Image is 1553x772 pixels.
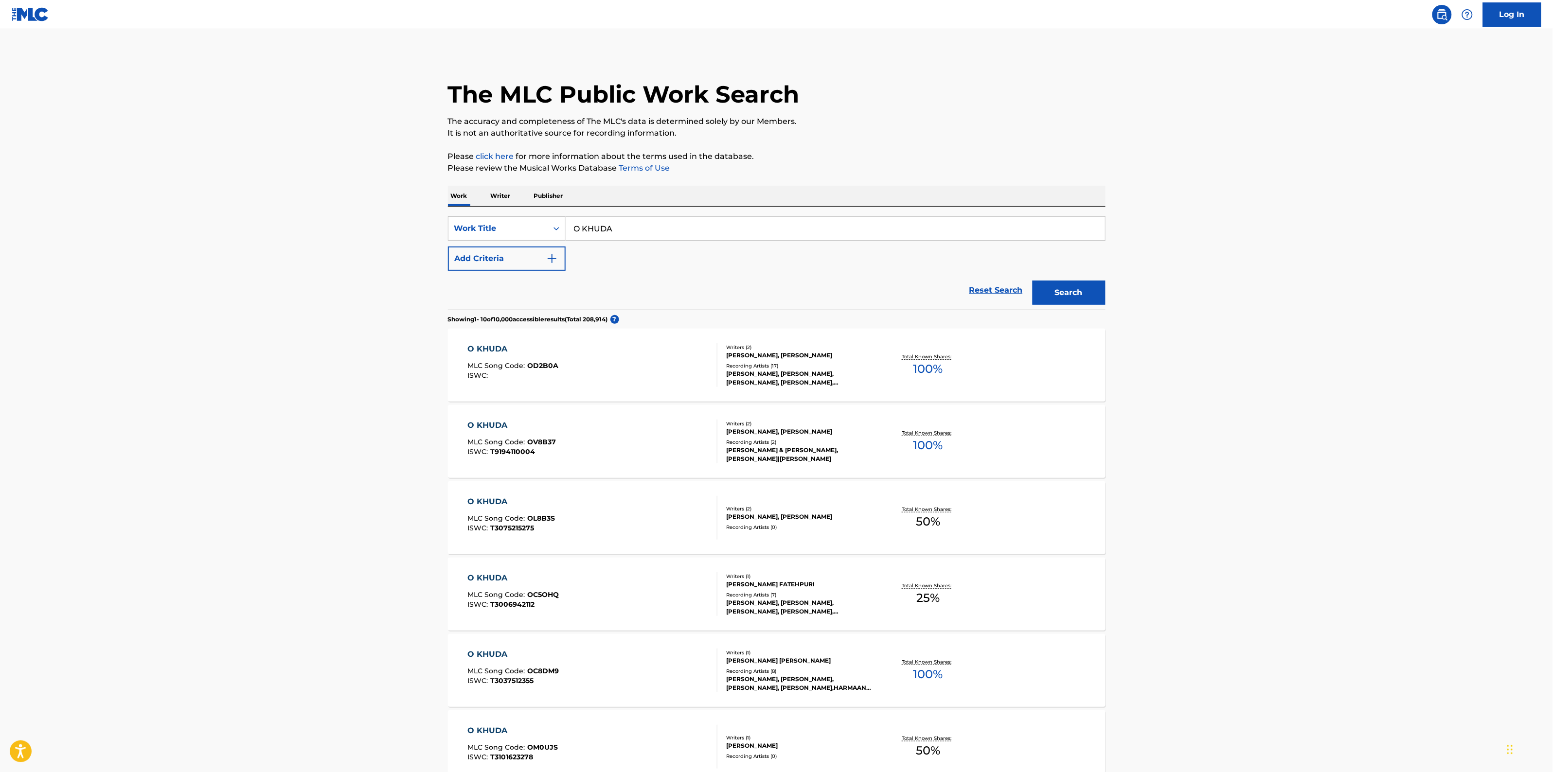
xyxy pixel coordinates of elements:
p: Showing 1 - 10 of 10,000 accessible results (Total 208,914 ) [448,315,608,324]
span: 25 % [916,589,940,607]
span: 100 % [913,666,943,683]
div: Writers ( 1 ) [727,573,874,580]
span: ISWC : [467,676,490,685]
span: 100 % [913,437,943,454]
div: [PERSON_NAME], [PERSON_NAME], [PERSON_NAME], [PERSON_NAME], [PERSON_NAME], [PERSON_NAME],[PERSON_... [727,369,874,387]
img: 9d2ae6d4665cec9f34b9.svg [546,253,558,264]
span: MLC Song Code : [467,590,527,599]
div: Recording Artists ( 2 ) [727,439,874,446]
div: Recording Artists ( 0 ) [727,753,874,760]
span: OC8DM9 [527,667,559,675]
span: ISWC : [467,600,490,609]
span: MLC Song Code : [467,361,527,370]
div: [PERSON_NAME] [727,741,874,750]
p: It is not an authoritative source for recording information. [448,127,1106,139]
span: ISWC : [467,371,490,380]
p: Please for more information about the terms used in the database. [448,151,1106,162]
div: Writers ( 2 ) [727,505,874,512]
div: [PERSON_NAME], [PERSON_NAME] [727,427,874,436]
div: Recording Artists ( 8 ) [727,667,874,675]
p: Work [448,186,470,206]
div: O KHUDA [467,649,559,660]
span: T3075215275 [490,524,534,532]
div: O KHUDA [467,343,558,355]
div: [PERSON_NAME] [PERSON_NAME] [727,656,874,665]
div: [PERSON_NAME], [PERSON_NAME], [PERSON_NAME], [PERSON_NAME], [PERSON_NAME]|[PERSON_NAME]|[PERSON_N... [727,598,874,616]
span: T3037512355 [490,676,534,685]
p: Publisher [531,186,566,206]
div: [PERSON_NAME], [PERSON_NAME] [727,351,874,360]
span: ? [610,315,619,324]
p: Total Known Shares: [902,582,954,589]
div: Recording Artists ( 7 ) [727,591,874,598]
p: Total Known Shares: [902,506,954,513]
p: Writer [488,186,514,206]
span: ISWC : [467,524,490,532]
span: T9194110004 [490,447,535,456]
div: O KHUDA [467,420,556,431]
p: Please review the Musical Works Database [448,162,1106,174]
p: Total Known Shares: [902,429,954,437]
span: OD2B0A [527,361,558,370]
a: O KHUDAMLC Song Code:OC5OHQISWC:T3006942112Writers (1)[PERSON_NAME] FATEHPURIRecording Artists (7... [448,558,1106,631]
button: Search [1033,281,1106,305]
div: Writers ( 2 ) [727,344,874,351]
span: T3006942112 [490,600,535,609]
button: Add Criteria [448,246,566,271]
div: [PERSON_NAME], [PERSON_NAME], [PERSON_NAME], [PERSON_NAME],HARMAAN NAZIM, [PERSON_NAME] [FEAT. HA... [727,675,874,692]
iframe: Chat Widget [1504,725,1553,772]
div: Work Title [454,223,542,234]
div: O KHUDA [467,572,559,584]
a: click here [476,152,514,161]
span: 100 % [913,360,943,378]
span: MLC Song Code : [467,438,527,446]
span: MLC Song Code : [467,667,527,675]
a: O KHUDAMLC Song Code:OD2B0AISWC:Writers (2)[PERSON_NAME], [PERSON_NAME]Recording Artists (17)[PER... [448,329,1106,402]
p: Total Known Shares: [902,735,954,742]
div: O KHUDA [467,725,558,737]
a: Public Search [1432,5,1452,24]
a: Log In [1483,2,1541,27]
img: search [1436,9,1448,20]
a: O KHUDAMLC Song Code:OC8DM9ISWC:T3037512355Writers (1)[PERSON_NAME] [PERSON_NAME]Recording Artist... [448,634,1106,707]
a: Terms of Use [617,163,670,173]
span: ISWC : [467,447,490,456]
img: help [1462,9,1473,20]
span: 50 % [916,742,940,759]
h1: The MLC Public Work Search [448,80,800,109]
p: Total Known Shares: [902,353,954,360]
span: OM0UJS [527,743,558,752]
a: O KHUDAMLC Song Code:OV8B37ISWC:T9194110004Writers (2)[PERSON_NAME], [PERSON_NAME]Recording Artis... [448,405,1106,478]
div: Recording Artists ( 17 ) [727,362,874,369]
div: Drag [1507,735,1513,764]
a: Reset Search [964,280,1028,301]
div: Writers ( 1 ) [727,734,874,741]
span: T3101623278 [490,753,533,761]
span: MLC Song Code : [467,514,527,523]
div: Help [1458,5,1477,24]
span: ISWC : [467,753,490,761]
img: MLC Logo [12,7,49,21]
div: O KHUDA [467,496,555,508]
div: Writers ( 1 ) [727,649,874,656]
span: MLC Song Code : [467,743,527,752]
a: O KHUDAMLC Song Code:OL8B3SISWC:T3075215275Writers (2)[PERSON_NAME], [PERSON_NAME]Recording Artis... [448,481,1106,554]
div: [PERSON_NAME], [PERSON_NAME] [727,512,874,521]
span: 50 % [916,513,940,530]
div: Recording Artists ( 0 ) [727,524,874,531]
span: OC5OHQ [527,590,559,599]
div: [PERSON_NAME] FATEHPURI [727,580,874,589]
div: Writers ( 2 ) [727,420,874,427]
span: OV8B37 [527,438,556,446]
p: The accuracy and completeness of The MLC's data is determined solely by our Members. [448,116,1106,127]
p: Total Known Shares: [902,658,954,666]
div: [PERSON_NAME] & [PERSON_NAME], [PERSON_NAME]|[PERSON_NAME] [727,446,874,463]
span: OL8B3S [527,514,555,523]
form: Search Form [448,216,1106,310]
